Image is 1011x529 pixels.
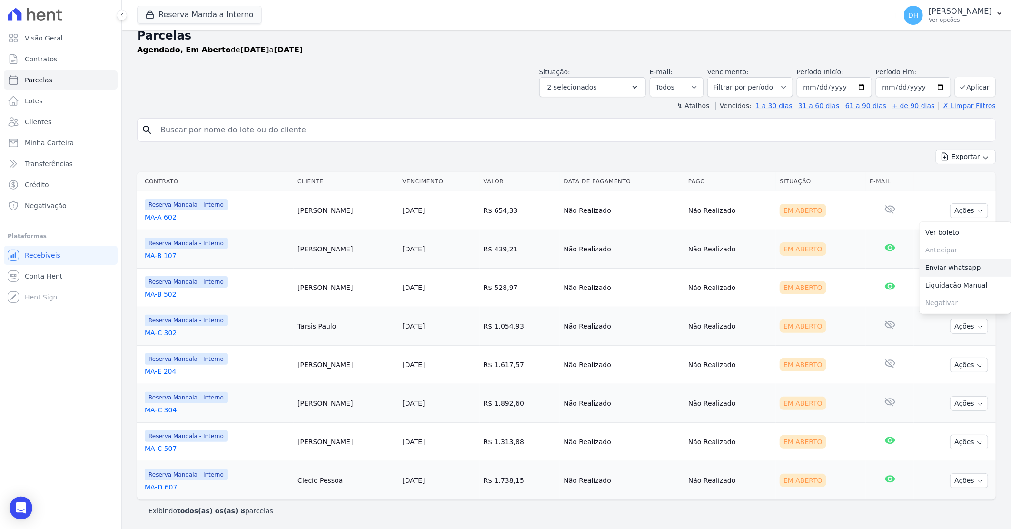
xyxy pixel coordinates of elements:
[145,315,228,326] span: Reserva Mandala - Interno
[950,203,988,218] button: Ações
[294,172,398,191] th: Cliente
[4,133,118,152] a: Minha Carteira
[560,307,684,346] td: Não Realizado
[780,281,826,294] div: Em Aberto
[25,180,49,190] span: Crédito
[4,70,118,90] a: Parcelas
[780,358,826,371] div: Em Aberto
[137,172,294,191] th: Contrato
[402,207,425,214] a: [DATE]
[145,276,228,288] span: Reserva Mandala - Interno
[560,230,684,269] td: Não Realizado
[950,358,988,372] button: Ações
[939,102,996,110] a: ✗ Limpar Filtros
[560,423,684,461] td: Não Realizado
[145,353,228,365] span: Reserva Mandala - Interno
[560,461,684,500] td: Não Realizado
[402,284,425,291] a: [DATE]
[780,204,826,217] div: Em Aberto
[145,199,228,210] span: Reserva Mandala - Interno
[4,29,118,48] a: Visão Geral
[950,435,988,449] button: Ações
[780,242,826,256] div: Em Aberto
[177,507,245,515] b: todos(as) os(as) 8
[25,75,52,85] span: Parcelas
[539,77,646,97] button: 2 selecionados
[398,172,479,191] th: Vencimento
[402,245,425,253] a: [DATE]
[4,91,118,110] a: Lotes
[145,238,228,249] span: Reserva Mandala - Interno
[955,77,996,97] button: Aplicar
[560,346,684,384] td: Não Realizado
[25,117,51,127] span: Clientes
[25,271,62,281] span: Conta Hent
[480,423,560,461] td: R$ 1.313,88
[780,397,826,410] div: Em Aberto
[294,269,398,307] td: [PERSON_NAME]
[145,328,290,338] a: MA-C 302
[274,45,303,54] strong: [DATE]
[4,196,118,215] a: Negativação
[950,473,988,488] button: Ações
[780,474,826,487] div: Em Aberto
[137,6,262,24] button: Reserva Mandala Interno
[756,102,793,110] a: 1 a 30 dias
[684,172,776,191] th: Pago
[845,102,886,110] a: 61 a 90 dias
[145,289,290,299] a: MA-B 502
[145,405,290,415] a: MA-C 304
[480,230,560,269] td: R$ 439,21
[155,120,991,140] input: Buscar por nome do lote ou do cliente
[920,241,1011,259] span: Antecipar
[776,172,866,191] th: Situação
[402,322,425,330] a: [DATE]
[294,307,398,346] td: Tarsis Paulo
[480,191,560,230] td: R$ 654,33
[145,367,290,376] a: MA-E 204
[402,399,425,407] a: [DATE]
[137,45,231,54] strong: Agendado, Em Aberto
[25,250,60,260] span: Recebíveis
[684,384,776,423] td: Não Realizado
[950,319,988,334] button: Ações
[560,269,684,307] td: Não Realizado
[240,45,269,54] strong: [DATE]
[294,191,398,230] td: [PERSON_NAME]
[149,506,273,516] p: Exibindo parcelas
[539,68,570,76] label: Situação:
[141,124,153,136] i: search
[920,259,1011,277] a: Enviar whatsapp
[920,294,1011,312] span: Negativar
[25,138,74,148] span: Minha Carteira
[866,172,913,191] th: E-mail
[684,346,776,384] td: Não Realizado
[908,12,918,19] span: DH
[920,224,1011,241] a: Ver boleto
[145,251,290,260] a: MA-B 107
[145,392,228,403] span: Reserva Mandala - Interno
[560,384,684,423] td: Não Realizado
[780,435,826,449] div: Em Aberto
[684,269,776,307] td: Não Realizado
[10,497,32,519] div: Open Intercom Messenger
[25,54,57,64] span: Contratos
[684,191,776,230] td: Não Realizado
[798,102,839,110] a: 31 a 60 dias
[8,230,114,242] div: Plataformas
[145,430,228,442] span: Reserva Mandala - Interno
[480,384,560,423] td: R$ 1.892,60
[684,307,776,346] td: Não Realizado
[936,150,996,164] button: Exportar
[402,477,425,484] a: [DATE]
[25,96,43,106] span: Lotes
[892,102,935,110] a: + de 90 dias
[876,67,951,77] label: Período Fim:
[707,68,749,76] label: Vencimento:
[797,68,843,76] label: Período Inicío:
[4,175,118,194] a: Crédito
[480,461,560,500] td: R$ 1.738,15
[896,2,1011,29] button: DH [PERSON_NAME] Ver opções
[560,191,684,230] td: Não Realizado
[480,307,560,346] td: R$ 1.054,93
